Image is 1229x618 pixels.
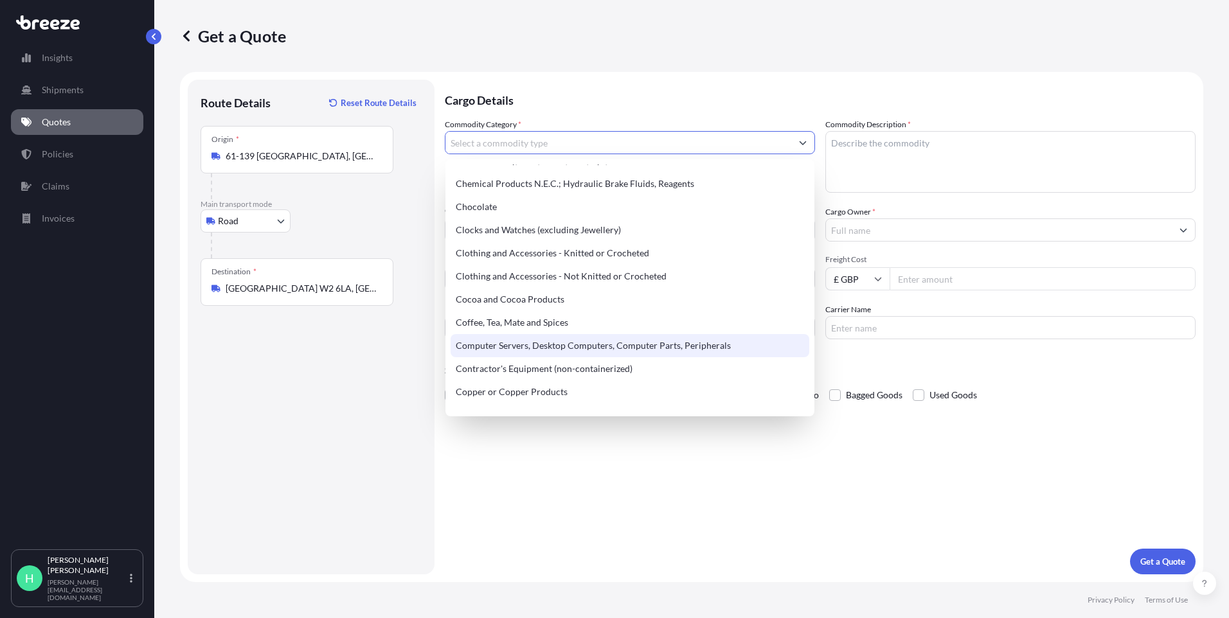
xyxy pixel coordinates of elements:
span: Bagged Goods [846,385,902,405]
button: Select transport [201,209,291,233]
input: Enter amount [890,267,1196,290]
span: Used Goods [929,385,977,405]
p: Shipments [42,84,84,96]
p: Cargo Details [445,80,1196,118]
p: Terms of Use [1145,595,1188,605]
p: Route Details [201,95,271,110]
p: Invoices [42,212,75,225]
div: Chocolate [451,195,809,218]
div: Copra [451,403,809,427]
p: Quotes [42,116,71,128]
div: Coffee, Tea, Mate and Spices [451,311,809,334]
p: Get a Quote [1140,555,1185,568]
label: Booking Reference [445,303,509,316]
button: Show suggestions [791,131,814,154]
div: Chemical Products N.E.C.; Hydraulic Brake Fluids, Reagents [451,172,809,195]
p: Claims [42,180,69,193]
p: [PERSON_NAME] [PERSON_NAME] [48,555,127,576]
button: Show suggestions [1172,218,1195,242]
span: Road [218,215,238,227]
div: Cocoa and Cocoa Products [451,288,809,311]
div: Copper or Copper Products [451,380,809,403]
span: H [25,572,34,585]
p: Insights [42,51,73,64]
p: Reset Route Details [341,96,417,109]
label: Carrier Name [825,303,871,316]
label: Cargo Owner [825,206,875,218]
input: Select a commodity type [445,131,791,154]
div: Clocks and Watches (excluding Jewellery) [451,218,809,242]
div: Contractor's Equipment (non-containerized) [451,357,809,380]
div: Destination [211,267,256,277]
label: Commodity Description [825,118,911,131]
p: Privacy Policy [1088,595,1135,605]
p: [PERSON_NAME][EMAIL_ADDRESS][DOMAIN_NAME] [48,578,127,601]
p: Policies [42,148,73,161]
p: Get a Quote [180,26,286,46]
p: Special Conditions [445,365,1196,375]
span: Load Type [445,254,483,267]
div: Computer Servers, Desktop Computers, Computer Parts, Peripherals [451,334,809,357]
input: Origin [226,150,377,163]
span: Freight Cost [825,254,1196,265]
input: Your internal reference [445,316,815,339]
label: Commodity Category [445,118,521,131]
input: Full name [826,218,1172,242]
div: Clothing and Accessories - Knitted or Crocheted [451,242,809,265]
div: Origin [211,134,239,145]
input: Destination [226,282,377,295]
input: Enter name [825,316,1196,339]
span: Commodity Value [445,206,815,216]
div: Clothing and Accessories - Not Knitted or Crocheted [451,265,809,288]
p: Main transport mode [201,199,422,209]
